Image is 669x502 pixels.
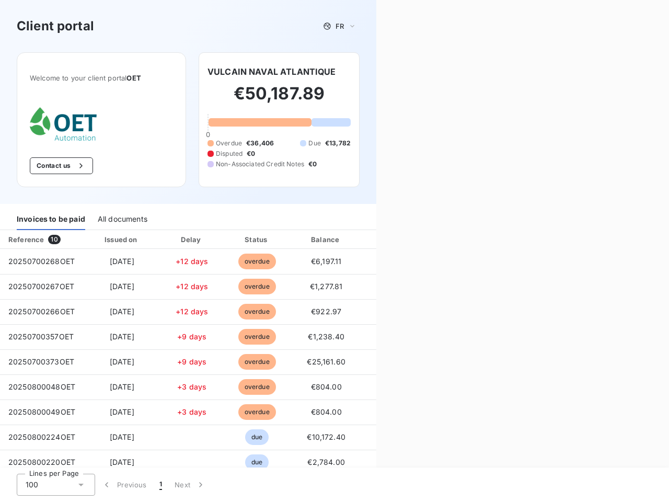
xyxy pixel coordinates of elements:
[8,307,75,316] span: 20250700266OET
[177,357,206,366] span: +9 days
[325,139,351,148] span: €13,782
[177,407,206,416] span: +3 days
[48,235,60,244] span: 10
[247,149,255,158] span: €0
[126,74,141,82] span: OET
[238,279,276,294] span: overdue
[238,329,276,345] span: overdue
[336,22,344,30] span: FR
[162,234,222,245] div: Delay
[159,480,162,490] span: 1
[216,159,304,169] span: Non-Associated Credit Notes
[8,407,75,416] span: 20250800049OET
[176,307,208,316] span: +12 days
[153,474,168,496] button: 1
[238,254,276,269] span: overdue
[110,407,134,416] span: [DATE]
[216,139,242,148] span: Overdue
[292,234,360,245] div: Balance
[8,357,74,366] span: 20250700373OET
[246,139,274,148] span: €36,406
[177,332,206,341] span: +9 days
[238,404,276,420] span: overdue
[307,458,344,466] span: €2,784.00
[245,454,269,470] span: due
[176,282,208,291] span: +12 days
[110,307,134,316] span: [DATE]
[98,208,147,230] div: All documents
[207,65,336,78] h6: VULCAIN NAVAL ATLANTIQUE
[310,282,342,291] span: €1,277.81
[17,17,94,36] h3: Client portal
[307,357,345,366] span: €25,161.60
[17,208,85,230] div: Invoices to be paid
[110,458,134,466] span: [DATE]
[26,480,38,490] span: 100
[308,139,320,148] span: Due
[86,234,158,245] div: Issued on
[307,432,345,441] span: €10,172.40
[238,354,276,370] span: overdue
[311,407,342,416] span: €804.00
[8,432,75,441] span: 20250800224OET
[8,458,75,466] span: 20250800220OET
[216,149,243,158] span: Disputed
[311,382,342,391] span: €804.00
[308,159,317,169] span: €0
[311,257,341,266] span: €6,197.11
[110,357,134,366] span: [DATE]
[238,304,276,320] span: overdue
[226,234,288,245] div: Status
[110,282,134,291] span: [DATE]
[206,130,210,139] span: 0
[30,74,173,82] span: Welcome to your client portal
[8,382,75,391] span: 20250800048OET
[110,382,134,391] span: [DATE]
[30,107,97,141] img: Company logo
[8,332,74,341] span: 20250700357OET
[245,429,269,445] span: due
[8,282,74,291] span: 20250700267OET
[110,332,134,341] span: [DATE]
[8,257,75,266] span: 20250700268OET
[238,379,276,395] span: overdue
[207,83,351,115] h2: €50,187.89
[176,257,208,266] span: +12 days
[364,234,417,245] div: PDF
[168,474,212,496] button: Next
[311,307,341,316] span: €922.97
[110,432,134,441] span: [DATE]
[110,257,134,266] span: [DATE]
[177,382,206,391] span: +3 days
[308,332,344,341] span: €1,238.40
[8,235,44,244] div: Reference
[30,157,93,174] button: Contact us
[95,474,153,496] button: Previous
